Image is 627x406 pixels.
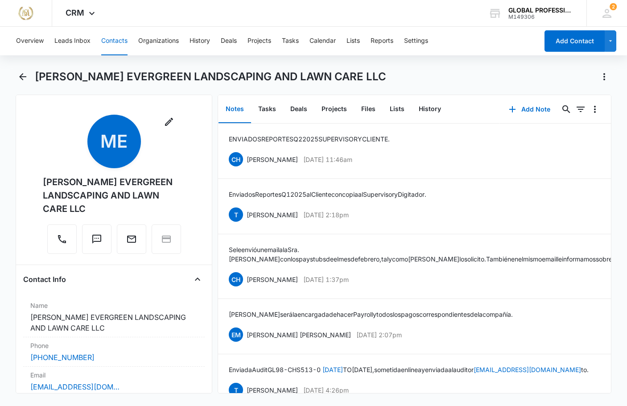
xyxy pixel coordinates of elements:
h1: [PERSON_NAME] EVERGREEN LANDSCAPING AND LAWN CARE LLC [35,70,386,83]
button: Close [190,272,205,286]
button: Settings [404,27,428,55]
p: [PERSON_NAME] [247,210,298,220]
span: 2 [610,3,617,10]
button: Contacts [101,27,128,55]
p: [DATE] 4:26pm [303,385,349,395]
button: Deals [221,27,237,55]
p: [DATE] 11:46am [303,155,352,164]
button: Calendar [309,27,336,55]
p: [DATE] 2:18pm [303,210,349,220]
dd: [PERSON_NAME] EVERGREEN LANDSCAPING AND LAWN CARE LLC [30,312,198,333]
button: Organizations [138,27,179,55]
a: Text [82,238,111,246]
button: Leads Inbox [54,27,91,55]
button: Tasks [251,95,283,123]
span: EM [229,327,243,342]
label: Name [30,301,198,310]
a: [EMAIL_ADDRESS][DOMAIN_NAME] [30,381,120,392]
span: CH [229,152,243,166]
button: Filters [573,102,588,116]
button: Search... [559,102,573,116]
a: Call [47,238,77,246]
p: Enviada Audit GL 98-CH S513-0 T O [DATE], sometida en linea y enviada al auditor to. [229,365,589,374]
span: T [229,383,243,397]
button: Overflow Menu [588,102,602,116]
div: [PERSON_NAME] EVERGREEN LANDSCAPING AND LAWN CARE LLC [43,175,185,215]
span: T [229,207,243,222]
img: Manuel Sierra Does Marketing [18,5,34,21]
p: [PERSON_NAME] [247,385,298,395]
button: Email [117,224,146,254]
label: Phone [30,341,198,350]
p: [PERSON_NAME] [PERSON_NAME] [247,330,351,340]
p: [PERSON_NAME] [247,275,298,284]
p: [PERSON_NAME] [247,155,298,164]
button: Lists [346,27,360,55]
label: Email [30,370,198,380]
div: Name[PERSON_NAME] EVERGREEN LANDSCAPING AND LAWN CARE LLC [23,297,205,337]
div: Phone[PHONE_NUMBER] [23,337,205,367]
div: account name [508,7,573,14]
a: [PHONE_NUMBER] [30,352,95,363]
button: Back [16,70,29,84]
button: Add Note [500,99,559,120]
button: Notes [219,95,251,123]
button: Add Contact [544,30,605,52]
a: Email [117,238,146,246]
div: notifications count [610,3,617,10]
button: Actions [597,70,611,84]
button: Projects [314,95,354,123]
div: Email[EMAIL_ADDRESS][DOMAIN_NAME] [23,367,205,396]
p: ENVIADOS REPORTES Q2 2025 SUPERVISOR Y CLIENTE. [229,134,390,144]
span: CRM [66,8,84,17]
button: Call [47,224,77,254]
button: Overview [16,27,44,55]
button: Files [354,95,383,123]
p: [DATE] 1:37pm [303,275,349,284]
a: [DATE] [322,366,343,373]
button: Lists [383,95,412,123]
a: [EMAIL_ADDRESS][DOMAIN_NAME] [474,366,581,373]
button: Text [82,224,111,254]
button: Tasks [282,27,299,55]
span: ME [87,115,141,168]
h4: Contact Info [23,274,66,285]
div: account id [508,14,573,20]
button: History [412,95,448,123]
button: Reports [371,27,393,55]
p: [DATE] 2:07pm [356,330,402,340]
button: History [190,27,210,55]
button: Deals [283,95,314,123]
span: CH [229,272,243,286]
button: Projects [247,27,271,55]
p: Enviados Reportes Q1 2025 al Cliente con copia al Supervisor y Digitador. [229,190,426,199]
p: [PERSON_NAME] será la encargada de hacer Payroll y todos los pagos correspondientes de la compañía. [229,310,513,319]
